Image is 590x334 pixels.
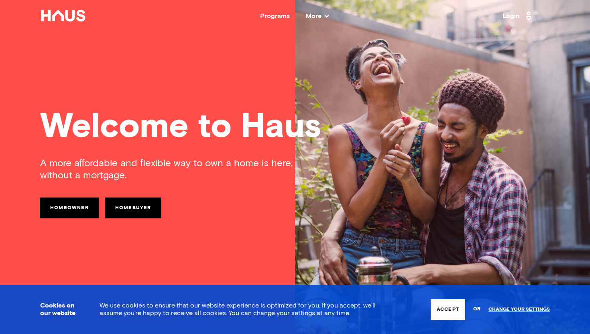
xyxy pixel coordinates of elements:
a: Programs [260,13,290,19]
a: Homeowner [40,198,99,218]
a: Login [503,10,534,22]
span: More [306,13,329,19]
button: Accept [431,299,465,320]
h3: Cookies on our website [40,302,79,317]
span: or [473,302,480,316]
div: A more affordable and flexible way to own a home is here, without a mortgage. [40,157,295,181]
span: We use to ensure that our website experience is optimized for you. If you accept, we’ll assume yo... [100,302,376,316]
div: Welcome to Haus [40,110,550,145]
a: cookies [122,302,145,309]
a: Homebuyer [105,198,161,218]
a: Change your settings [488,307,550,312]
